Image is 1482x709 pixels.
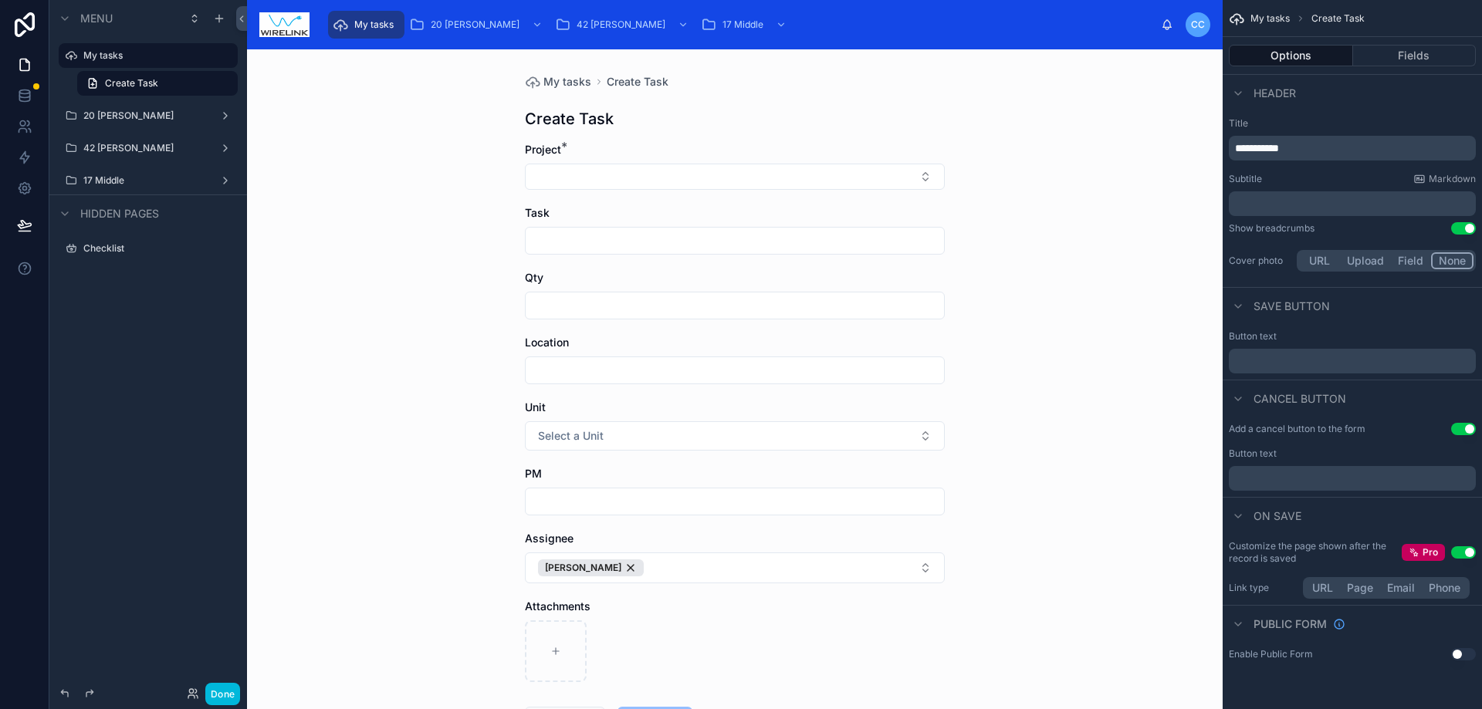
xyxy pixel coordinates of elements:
button: Field [1391,252,1432,269]
a: My tasks [328,11,404,39]
label: Button text [1229,447,1277,460]
label: Link type [1229,582,1291,594]
span: Markdown [1429,173,1476,185]
span: Menu [80,11,113,26]
span: PM [525,467,542,480]
h1: Create Task [525,108,614,130]
label: Subtitle [1229,173,1262,185]
span: Create Task [105,77,158,89]
label: 20 [PERSON_NAME] [83,110,207,122]
span: 17 Middle [722,19,763,31]
span: Qty [525,271,543,284]
span: Save button [1254,299,1330,314]
span: Hidden pages [80,206,159,221]
span: [PERSON_NAME] [545,562,621,574]
button: Done [205,683,240,705]
span: Cancel button [1254,391,1346,407]
label: 17 Middle [83,174,207,187]
button: Fields [1353,45,1477,66]
div: Show breadcrumbs [1229,222,1315,235]
label: Checklist [83,242,228,255]
a: Markdown [1413,173,1476,185]
button: URL [1299,252,1340,269]
button: Phone [1422,579,1467,596]
div: scrollable content [1229,136,1476,160]
span: Assignee [525,532,574,545]
span: Attachments [525,599,590,613]
button: Page [1340,579,1380,596]
span: Pro [1423,546,1438,559]
button: Email [1380,579,1422,596]
button: URL [1305,579,1340,596]
button: Upload [1340,252,1391,269]
span: On save [1254,508,1301,524]
span: Public form [1254,616,1327,632]
button: Select Button [525,552,945,583]
span: My tasks [543,74,591,89]
span: Unit [525,400,546,414]
button: Select Button [525,164,945,190]
a: Create Task [607,74,668,89]
label: Customize the page shown after the record is saved [1229,540,1402,565]
button: Select Button [525,421,945,451]
div: scrollable content [322,8,1161,42]
label: Title [1229,117,1476,130]
a: 17 Middle [696,11,794,39]
label: 42 [PERSON_NAME] [83,142,207,154]
button: Options [1229,45,1353,66]
span: Location [525,336,569,349]
span: Project [525,143,561,156]
label: My tasks [83,49,228,62]
div: scrollable content [1229,466,1476,491]
button: None [1431,252,1474,269]
div: Enable Public Form [1229,648,1313,660]
span: My tasks [354,19,394,31]
button: Unselect 1 [538,559,644,576]
a: 42 [PERSON_NAME] [550,11,696,39]
label: Add a cancel button to the form [1229,423,1365,435]
span: 20 [PERSON_NAME] [431,19,519,31]
div: scrollable content [1229,349,1476,373]
label: Button text [1229,330,1277,343]
a: Create Task [77,71,238,96]
a: My tasks [525,74,591,89]
span: 42 [PERSON_NAME] [577,19,665,31]
img: App logo [259,12,310,37]
span: Task [525,206,550,219]
label: Cover photo [1229,255,1291,267]
span: Create Task [1311,12,1365,25]
a: 20 [PERSON_NAME] [404,11,550,39]
span: My tasks [1250,12,1290,25]
span: Select a Unit [538,428,604,444]
span: Header [1254,86,1296,101]
div: scrollable content [1229,191,1476,216]
span: CC [1191,19,1205,31]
